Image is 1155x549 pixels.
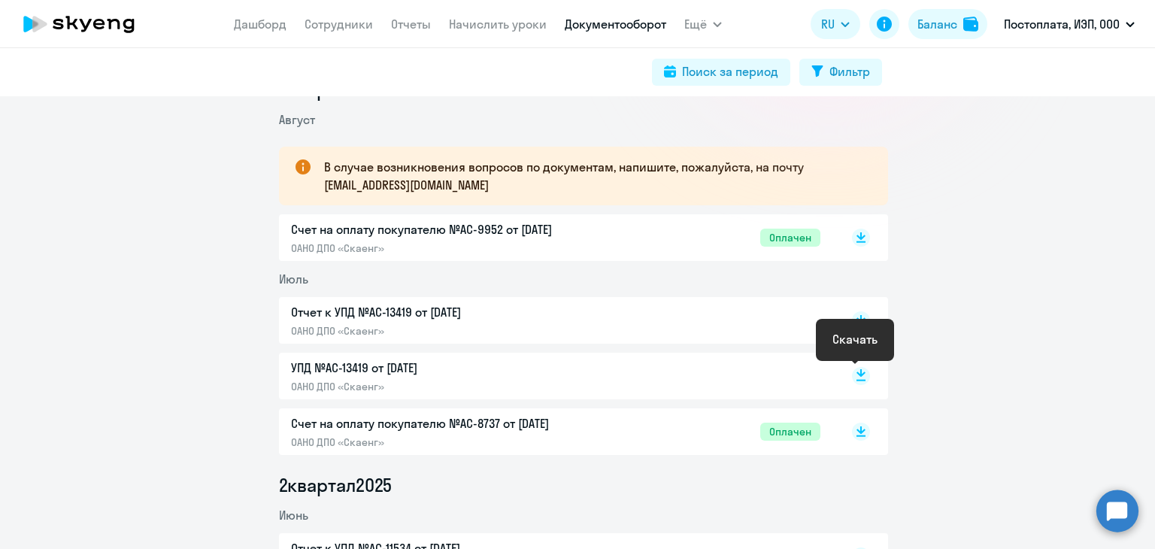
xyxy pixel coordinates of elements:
[760,423,820,441] span: Оплачен
[963,17,978,32] img: balance
[829,62,870,80] div: Фильтр
[760,229,820,247] span: Оплачен
[291,241,607,255] p: ОАНО ДПО «Скаенг»
[996,6,1142,42] button: Постоплата, ИЭП, ООО
[291,220,607,238] p: Счет на оплату покупателю №AC-9952 от [DATE]
[291,303,607,321] p: Отчет к УПД №AC-13419 от [DATE]
[291,380,607,393] p: ОАНО ДПО «Скаенг»
[234,17,286,32] a: Дашборд
[279,508,308,523] span: Июнь
[684,15,707,33] span: Ещё
[291,220,820,255] a: Счет на оплату покупателю №AC-9952 от [DATE]ОАНО ДПО «Скаенг»Оплачен
[291,359,820,393] a: УПД №AC-13419 от [DATE]ОАНО ДПО «Скаенг»
[682,62,778,80] div: Поиск за период
[449,17,547,32] a: Начислить уроки
[832,330,878,348] div: Скачать
[291,359,607,377] p: УПД №AC-13419 от [DATE]
[291,303,820,338] a: Отчет к УПД №AC-13419 от [DATE]ОАНО ДПО «Скаенг»
[684,9,722,39] button: Ещё
[799,59,882,86] button: Фильтр
[811,9,860,39] button: RU
[324,158,861,194] p: В случае возникновения вопросов по документам, напишите, пожалуйста, на почту [EMAIL_ADDRESS][DOM...
[279,271,308,287] span: Июль
[1004,15,1120,33] p: Постоплата, ИЭП, ООО
[908,9,987,39] button: Балансbalance
[279,473,888,497] li: 2 квартал 2025
[305,17,373,32] a: Сотрудники
[652,59,790,86] button: Поиск за период
[279,112,315,127] span: Август
[821,15,835,33] span: RU
[565,17,666,32] a: Документооборот
[291,414,607,432] p: Счет на оплату покупателю №AC-8737 от [DATE]
[391,17,431,32] a: Отчеты
[291,324,607,338] p: ОАНО ДПО «Скаенг»
[917,15,957,33] div: Баланс
[291,435,607,449] p: ОАНО ДПО «Скаенг»
[291,414,820,449] a: Счет на оплату покупателю №AC-8737 от [DATE]ОАНО ДПО «Скаенг»Оплачен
